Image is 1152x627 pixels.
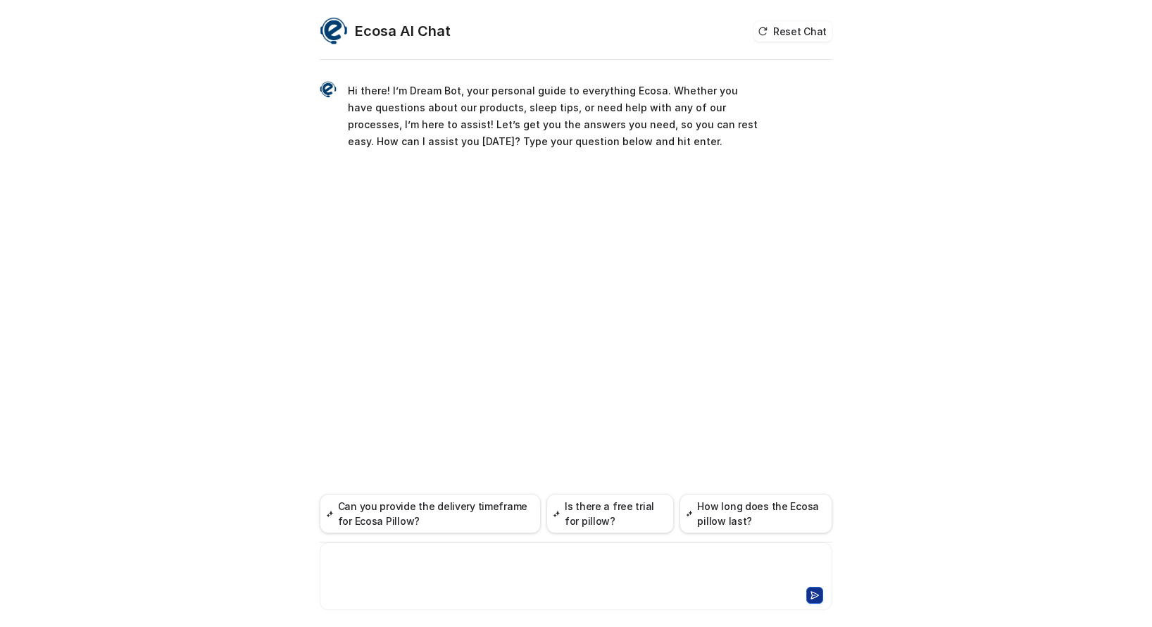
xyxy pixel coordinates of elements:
[546,494,674,533] button: Is there a free trial for pillow?
[680,494,832,533] button: How long does the Ecosa pillow last?
[355,21,451,41] h2: Ecosa AI Chat
[348,82,760,150] p: Hi there! I’m Dream Bot, your personal guide to everything Ecosa. Whether you have questions abou...
[753,21,832,42] button: Reset Chat
[320,494,541,533] button: Can you provide the delivery timeframe for Ecosa Pillow?
[320,17,348,45] img: Widget
[320,81,337,98] img: Widget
